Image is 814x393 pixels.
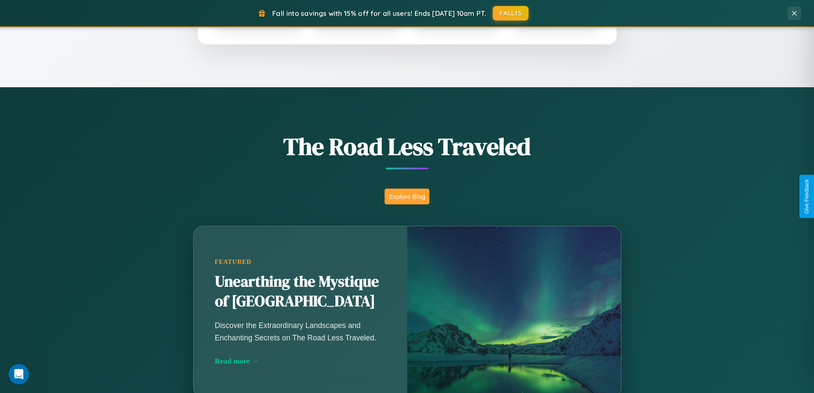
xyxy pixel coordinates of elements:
span: Fall into savings with 15% off for all users! Ends [DATE] 10am PT. [272,9,486,18]
div: Featured [215,258,386,266]
div: Read more → [215,357,386,366]
button: Explore Blog [385,189,429,204]
p: Discover the Extraordinary Landscapes and Enchanting Secrets on The Road Less Traveled. [215,319,386,343]
div: Give Feedback [804,179,810,214]
iframe: Intercom live chat [9,364,29,384]
h2: Unearthing the Mystique of [GEOGRAPHIC_DATA] [215,272,386,311]
h1: The Road Less Traveled [151,130,664,163]
button: FALL15 [493,6,529,21]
